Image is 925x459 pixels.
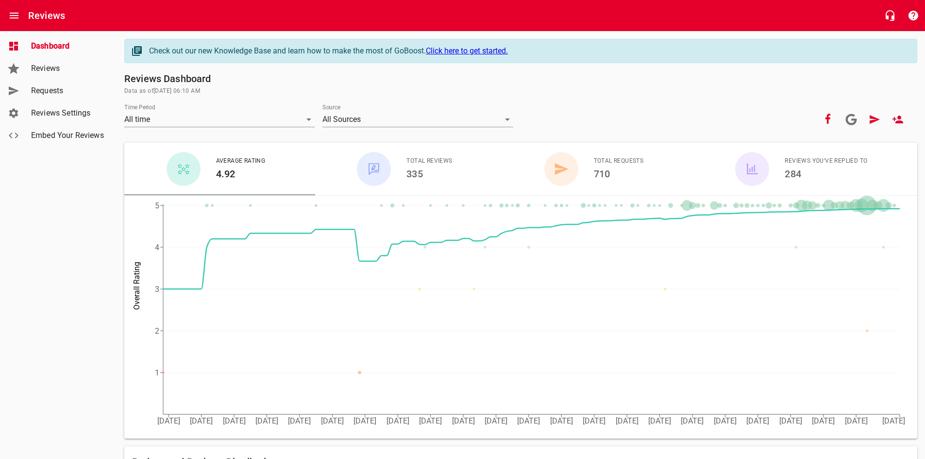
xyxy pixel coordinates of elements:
tspan: [DATE] [714,416,737,425]
a: Connect your Google account [840,108,863,131]
h6: 335 [406,166,452,182]
tspan: [DATE] [583,416,605,425]
tspan: [DATE] [517,416,540,425]
span: Total Reviews [406,156,452,166]
tspan: [DATE] [648,416,671,425]
button: Open drawer [2,4,26,27]
tspan: [DATE] [616,416,639,425]
tspan: 1 [155,368,159,377]
tspan: [DATE] [353,416,376,425]
h6: 284 [785,166,867,182]
tspan: [DATE] [681,416,704,425]
tspan: 2 [155,326,159,336]
h6: Reviews [28,8,65,23]
tspan: [DATE] [321,416,344,425]
tspan: [DATE] [387,416,409,425]
tspan: [DATE] [812,416,835,425]
a: Click here to get started. [426,46,508,55]
span: Data as of [DATE] 06:10 AM [124,86,917,96]
tspan: [DATE] [419,416,442,425]
tspan: [DATE] [485,416,507,425]
button: Live Chat [878,4,902,27]
div: All time [124,112,315,127]
tspan: Overall Rating [132,262,141,310]
label: Time Period [124,104,155,110]
tspan: [DATE] [779,416,802,425]
tspan: [DATE] [157,416,180,425]
div: Check out our new Knowledge Base and learn how to make the most of GoBoost. [149,45,907,57]
span: Total Requests [594,156,644,166]
div: All Sources [322,112,513,127]
tspan: [DATE] [223,416,246,425]
tspan: [DATE] [845,416,868,425]
tspan: 4 [155,243,159,252]
h6: Reviews Dashboard [124,71,917,86]
tspan: 5 [155,201,159,210]
a: Request Review [863,108,886,131]
span: Requests [31,85,105,97]
span: Reviews You've Replied To [785,156,867,166]
span: Reviews Settings [31,107,105,119]
h6: 4.92 [216,166,266,182]
span: Dashboard [31,40,105,52]
tspan: [DATE] [288,416,311,425]
tspan: [DATE] [190,416,213,425]
h6: 710 [594,166,644,182]
tspan: [DATE] [746,416,769,425]
tspan: [DATE] [255,416,278,425]
button: Your Facebook account is connected [816,108,840,131]
tspan: [DATE] [550,416,573,425]
span: Embed Your Reviews [31,130,105,141]
label: Source [322,104,340,110]
span: Average Rating [216,156,266,166]
a: New User [886,108,909,131]
button: Support Portal [902,4,925,27]
tspan: 3 [155,285,159,294]
span: Reviews [31,63,105,74]
tspan: [DATE] [452,416,475,425]
tspan: [DATE] [882,416,905,425]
